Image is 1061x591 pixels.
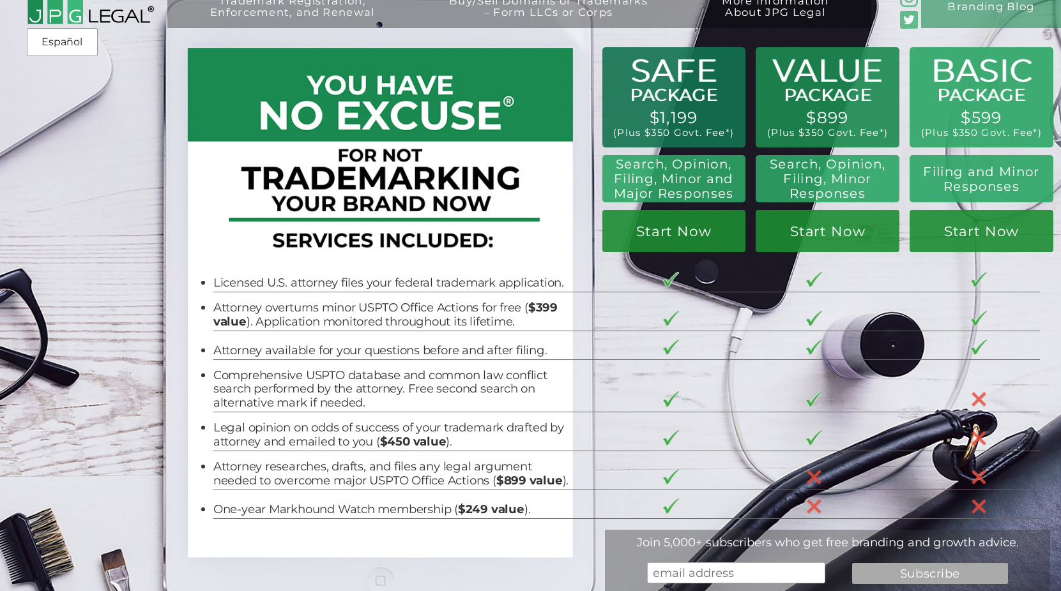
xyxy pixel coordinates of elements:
img: X-30-3.png [971,469,987,485]
img: checkmark-border-3.png [663,391,679,407]
img: checkmark-border-3.png [663,272,679,287]
img: X-30-3.png [806,498,822,514]
li: Comprehensive USPTO database and common law conflict search performed by the attorney. Free secon... [213,368,571,410]
li: Legal opinion on odds of success of your trademark drafted by attorney and emailed to you ( ). [213,421,571,448]
img: checkmark-border-3.png [806,391,822,407]
div: Join 5,000+ subscribers who get free branding and growth advice. [605,535,1051,550]
a: Start Now [756,210,899,252]
img: checkmark-border-3.png [971,311,987,326]
h2: Filing and Minor Responses [919,165,1045,195]
img: X-30-3.png [971,391,987,407]
b: $399 value [213,300,558,329]
b: $249 value [458,502,524,516]
img: X-30-3.png [971,498,987,514]
img: checkmark-border-3.png [806,272,822,287]
a: Español [31,31,94,54]
li: One-year Markhound Watch membership ( ). [213,502,571,516]
b: $450 value [380,434,447,449]
img: checkmark-border-3.png [971,272,987,287]
img: checkmark-border-3.png [806,311,822,326]
img: checkmark-border-3.png [663,469,679,484]
input: email address [647,562,825,583]
li: Licensed U.S. attorney files your federal trademark application. [213,276,571,290]
a: Start Now [602,210,745,252]
img: checkmark-border-3.png [663,340,679,355]
li: Attorney overturns minor USPTO Office Actions for free ( ). Application monitored throughout its ... [213,301,571,328]
img: checkmark-border-3.png [806,430,822,445]
h2: Search, Opinion, Filing, Minor Responses [765,157,891,202]
img: X-30-3.png [806,469,822,485]
img: checkmark-border-3.png [663,498,679,514]
li: Attorney available for your questions before and after filing. [213,343,571,357]
b: $899 value [496,473,563,488]
img: checkmark-border-3.png [806,340,822,355]
img: checkmark-border-3.png [971,340,987,355]
img: checkmark-border-3.png [663,430,679,445]
img: Twitter_Social_Icon_Rounded_Square_Color-mid-green3-90.png [900,11,918,29]
img: checkmark-border-3.png [663,311,679,326]
li: Attorney researches, drafts, and files any legal argument needed to overcome major USPTO Office A... [213,460,571,487]
img: X-30-3.png [971,430,987,446]
h2: Search, Opinion, Filing, Minor and Major Responses [609,157,739,202]
a: Start Now [910,210,1053,252]
input: Subscribe [852,563,1008,584]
